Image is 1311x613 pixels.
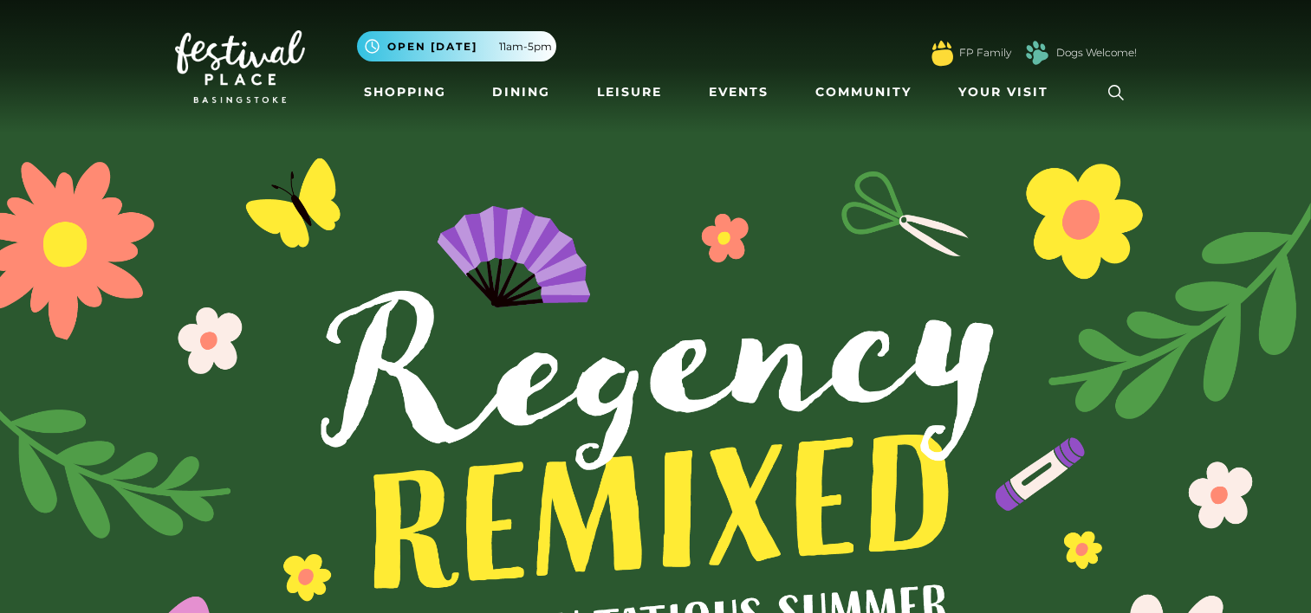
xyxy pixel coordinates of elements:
span: Open [DATE] [387,39,477,55]
button: Open [DATE] 11am-5pm [357,31,556,61]
a: Shopping [357,76,453,108]
a: Your Visit [951,76,1064,108]
a: Leisure [590,76,669,108]
a: FP Family [959,45,1011,61]
a: Dining [485,76,557,108]
span: 11am-5pm [499,39,552,55]
a: Dogs Welcome! [1056,45,1137,61]
a: Events [702,76,776,108]
a: Community [808,76,918,108]
span: Your Visit [958,83,1048,101]
img: Festival Place Logo [175,30,305,103]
